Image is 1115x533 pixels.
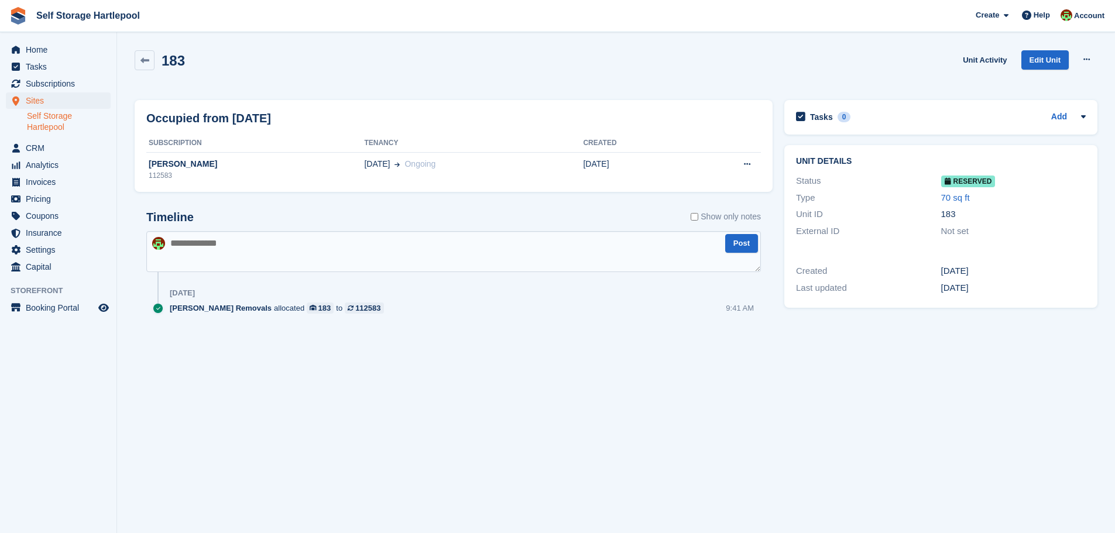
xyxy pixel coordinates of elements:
[6,300,111,316] a: menu
[583,152,685,187] td: [DATE]
[146,211,194,224] h2: Timeline
[796,225,941,238] div: External ID
[941,192,970,202] a: 70 sq ft
[26,92,96,109] span: Sites
[318,302,331,314] div: 183
[6,42,111,58] a: menu
[404,159,435,169] span: Ongoing
[355,302,380,314] div: 112583
[796,281,941,295] div: Last updated
[941,281,1086,295] div: [DATE]
[26,75,96,92] span: Subscriptions
[691,211,698,223] input: Show only notes
[838,112,851,122] div: 0
[26,140,96,156] span: CRM
[26,242,96,258] span: Settings
[170,288,195,298] div: [DATE]
[583,134,685,153] th: Created
[6,225,111,241] a: menu
[170,302,390,314] div: allocated to
[941,208,1086,221] div: 183
[364,134,583,153] th: Tenancy
[796,157,1086,166] h2: Unit details
[146,134,364,153] th: Subscription
[364,158,390,170] span: [DATE]
[6,92,111,109] a: menu
[810,112,833,122] h2: Tasks
[162,53,185,68] h2: 183
[6,191,111,207] a: menu
[146,109,271,127] h2: Occupied from [DATE]
[1051,111,1067,124] a: Add
[26,157,96,173] span: Analytics
[691,211,761,223] label: Show only notes
[26,208,96,224] span: Coupons
[32,6,145,25] a: Self Storage Hartlepool
[26,59,96,75] span: Tasks
[152,237,165,250] img: Woods Removals
[97,301,111,315] a: Preview store
[146,158,364,170] div: [PERSON_NAME]
[27,111,111,133] a: Self Storage Hartlepool
[6,208,111,224] a: menu
[796,174,941,188] div: Status
[6,259,111,275] a: menu
[796,208,941,221] div: Unit ID
[11,285,116,297] span: Storefront
[6,242,111,258] a: menu
[796,264,941,278] div: Created
[1021,50,1069,70] a: Edit Unit
[725,234,758,253] button: Post
[6,157,111,173] a: menu
[796,191,941,205] div: Type
[26,225,96,241] span: Insurance
[26,259,96,275] span: Capital
[6,59,111,75] a: menu
[26,42,96,58] span: Home
[146,170,364,181] div: 112583
[345,302,383,314] a: 112583
[26,174,96,190] span: Invoices
[26,300,96,316] span: Booking Portal
[1061,9,1072,21] img: Woods Removals
[6,75,111,92] a: menu
[941,264,1086,278] div: [DATE]
[958,50,1011,70] a: Unit Activity
[170,302,272,314] span: [PERSON_NAME] Removals
[941,225,1086,238] div: Not set
[6,140,111,156] a: menu
[976,9,999,21] span: Create
[1034,9,1050,21] span: Help
[9,7,27,25] img: stora-icon-8386f47178a22dfd0bd8f6a31ec36ba5ce8667c1dd55bd0f319d3a0aa187defe.svg
[726,302,754,314] div: 9:41 AM
[1074,10,1104,22] span: Account
[6,174,111,190] a: menu
[307,302,334,314] a: 183
[26,191,96,207] span: Pricing
[941,176,996,187] span: Reserved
